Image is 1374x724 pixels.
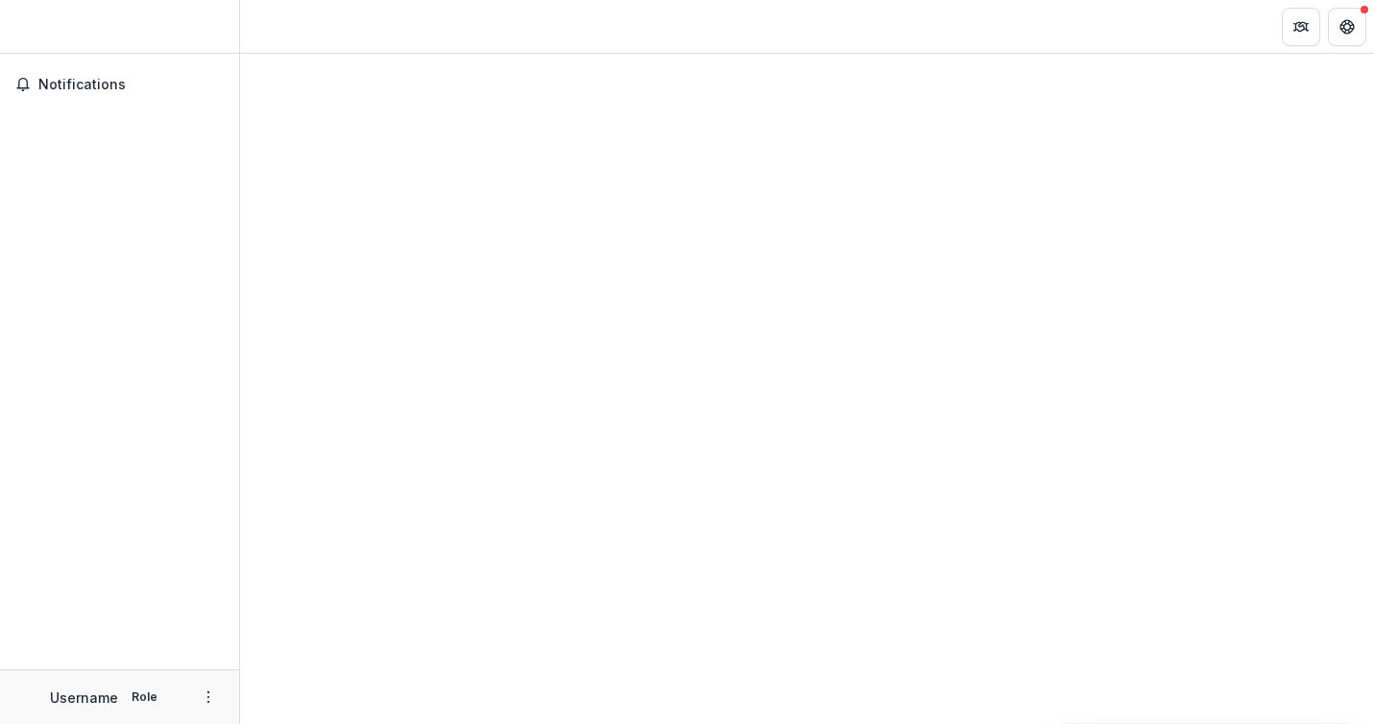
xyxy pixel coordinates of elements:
p: Role [126,688,163,706]
button: More [197,686,220,709]
button: Notifications [8,69,231,100]
button: Get Help [1328,8,1366,46]
button: Partners [1282,8,1320,46]
span: Notifications [38,77,224,93]
p: Username [50,688,118,708]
